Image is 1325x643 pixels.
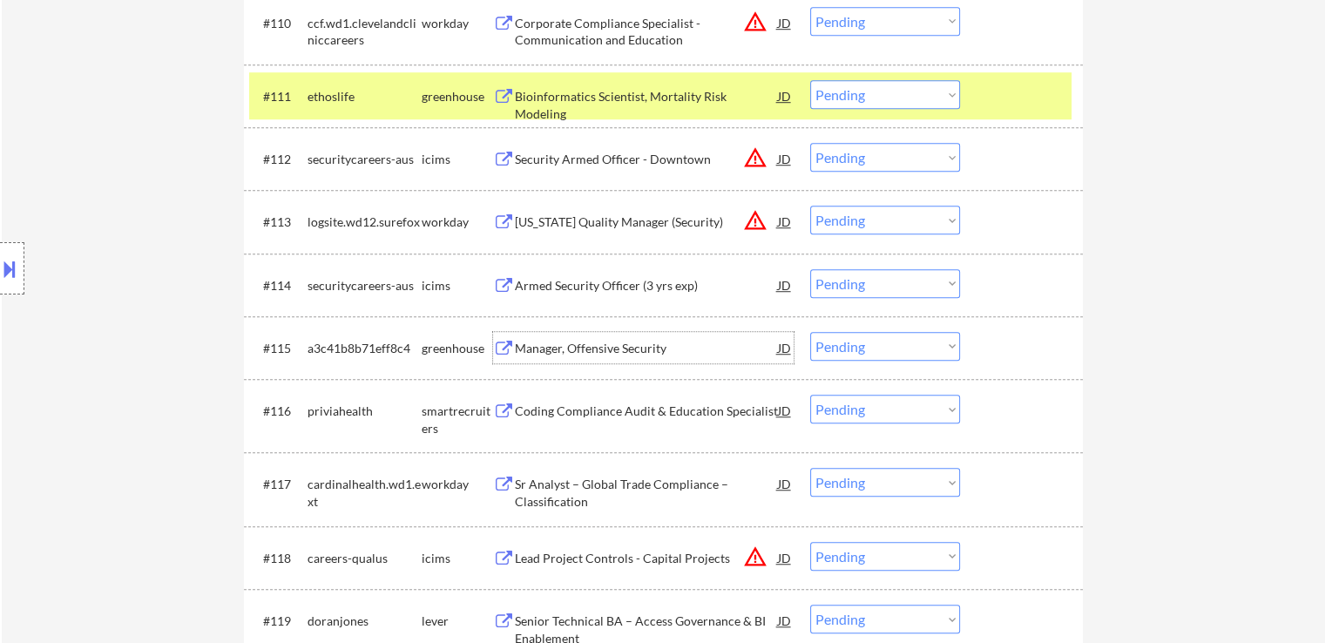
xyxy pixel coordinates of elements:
[422,88,493,105] div: greenhouse
[422,151,493,168] div: icims
[263,613,294,630] div: #119
[776,143,794,174] div: JD
[308,88,422,105] div: ethoslife
[422,403,493,437] div: smartrecruiters
[308,151,422,168] div: securitycareers-aus
[515,88,778,122] div: Bioinformatics Scientist, Mortality Risk Modeling
[515,151,778,168] div: Security Armed Officer - Downtown
[515,213,778,231] div: [US_STATE] Quality Manager (Security)
[776,605,794,636] div: JD
[308,15,422,49] div: ccf.wd1.clevelandcliniccareers
[776,542,794,573] div: JD
[776,206,794,237] div: JD
[422,213,493,231] div: workday
[776,395,794,426] div: JD
[776,269,794,301] div: JD
[308,213,422,231] div: logsite.wd12.surefox
[776,332,794,363] div: JD
[308,550,422,567] div: careers-qualus
[263,88,294,105] div: #111
[515,550,778,567] div: Lead Project Controls - Capital Projects
[515,340,778,357] div: Manager, Offensive Security
[776,80,794,112] div: JD
[776,468,794,499] div: JD
[422,550,493,567] div: icims
[515,15,778,49] div: Corporate Compliance Specialist - Communication and Education
[515,277,778,294] div: Armed Security Officer (3 yrs exp)
[263,550,294,567] div: #118
[308,277,422,294] div: securitycareers-aus
[308,403,422,420] div: priviahealth
[308,476,422,510] div: cardinalhealth.wd1.ext
[422,277,493,294] div: icims
[743,545,767,569] button: warning_amber
[515,403,778,420] div: Coding Compliance Audit & Education Specialist
[263,15,294,32] div: #110
[422,340,493,357] div: greenhouse
[308,340,422,357] div: a3c41b8b71eff8c4
[743,208,767,233] button: warning_amber
[308,613,422,630] div: doranjones
[776,7,794,38] div: JD
[422,613,493,630] div: lever
[515,476,778,510] div: Sr Analyst – Global Trade Compliance – Classification
[422,476,493,493] div: workday
[422,15,493,32] div: workday
[743,10,767,34] button: warning_amber
[743,146,767,170] button: warning_amber
[263,476,294,493] div: #117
